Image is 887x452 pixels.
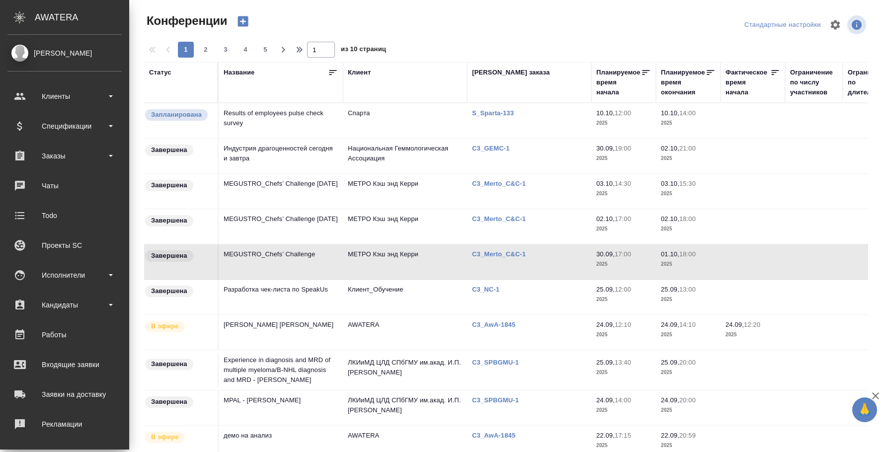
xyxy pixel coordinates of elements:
[679,432,696,439] p: 20:59
[679,215,696,223] p: 18:00
[596,321,615,328] p: 24.09,
[596,224,651,234] p: 2025
[661,215,679,223] p: 02.10,
[742,17,823,33] div: split button
[615,359,631,366] p: 13:40
[615,215,631,223] p: 17:00
[726,330,780,340] p: 2025
[596,368,651,377] p: 2025
[661,321,679,328] p: 24.09,
[7,178,122,193] div: Чаты
[257,45,273,55] span: 5
[149,68,171,77] div: Статус
[35,7,129,27] div: AWATERA
[219,315,343,350] td: [PERSON_NAME] [PERSON_NAME]
[596,118,651,128] p: 2025
[151,145,187,155] p: Завершена
[615,145,631,152] p: 19:00
[679,286,696,293] p: 13:00
[151,397,187,407] p: Завершена
[661,368,716,377] p: 2025
[596,250,615,258] p: 30.09,
[856,399,873,420] span: 🙏
[7,417,122,432] div: Рекламации
[7,298,122,312] div: Кандидаты
[472,215,533,223] a: C3_Merto_C&C-1
[679,321,696,328] p: 14:10
[2,233,127,258] a: Проекты SC
[151,180,187,190] p: Завершена
[661,153,716,163] p: 2025
[219,280,343,314] td: Разработка чек-листа по SpeakUs
[7,208,122,223] div: Todo
[343,174,467,209] td: МЕТРО Кэш энд Керри
[679,396,696,404] p: 20:00
[343,280,467,314] td: Клиент_Обучение
[596,215,615,223] p: 02.10,
[7,327,122,342] div: Работы
[472,432,523,439] a: C3_AwA-1845
[596,145,615,152] p: 30.09,
[218,42,234,58] button: 3
[2,203,127,228] a: Todo
[144,13,227,29] span: Конференции
[661,295,716,304] p: 2025
[679,359,696,366] p: 20:00
[7,149,122,163] div: Заказы
[219,390,343,425] td: MPAL - [PERSON_NAME]
[661,109,679,117] p: 10.10,
[472,68,550,77] div: [PERSON_NAME] заказа
[596,259,651,269] p: 2025
[151,251,187,261] p: Завершена
[151,321,179,331] p: В эфире
[596,396,615,404] p: 24.09,
[224,68,254,77] div: Название
[661,396,679,404] p: 24.09,
[615,432,631,439] p: 17:15
[726,321,744,328] p: 24.09,
[596,405,651,415] p: 2025
[661,330,716,340] p: 2025
[661,145,679,152] p: 02.10,
[472,109,521,117] a: S_Sparta-133
[661,180,679,187] p: 03.10,
[343,103,467,138] td: Спарта
[596,109,615,117] p: 10.10,
[823,13,847,37] span: Настроить таблицу
[151,359,187,369] p: Завершена
[615,321,631,328] p: 12:10
[341,43,386,58] span: из 10 страниц
[219,209,343,244] td: MEGUSTRO_Chefs’ Challenge [DATE]
[7,268,122,283] div: Исполнители
[596,441,651,451] p: 2025
[219,244,343,279] td: MEGUSTRO_Chefs’ Challenge
[615,250,631,258] p: 17:00
[472,145,517,152] a: C3_GEMC-1
[596,295,651,304] p: 2025
[596,286,615,293] p: 25.09,
[343,244,467,279] td: МЕТРО Кэш энд Керри
[198,42,214,58] button: 2
[343,209,467,244] td: МЕТРО Кэш энд Керри
[472,321,523,328] a: C3_AwA-1845
[472,180,533,187] a: C3_Merto_C&C-1
[472,286,507,293] p: C3_NC-1
[661,286,679,293] p: 25.09,
[151,110,202,120] p: Запланирована
[2,173,127,198] a: Чаты
[472,250,533,258] a: C3_Merto_C&C-1
[472,359,526,366] a: C3_SPBGMU-1
[238,45,253,55] span: 4
[2,412,127,437] a: Рекламации
[661,68,706,97] div: Планируемое время окончания
[343,390,467,425] td: ЛКИиМД ЦЛД СПбГМУ им.акад. И.П.[PERSON_NAME]
[596,330,651,340] p: 2025
[679,109,696,117] p: 14:00
[472,396,526,404] p: C3_SPBGMU-1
